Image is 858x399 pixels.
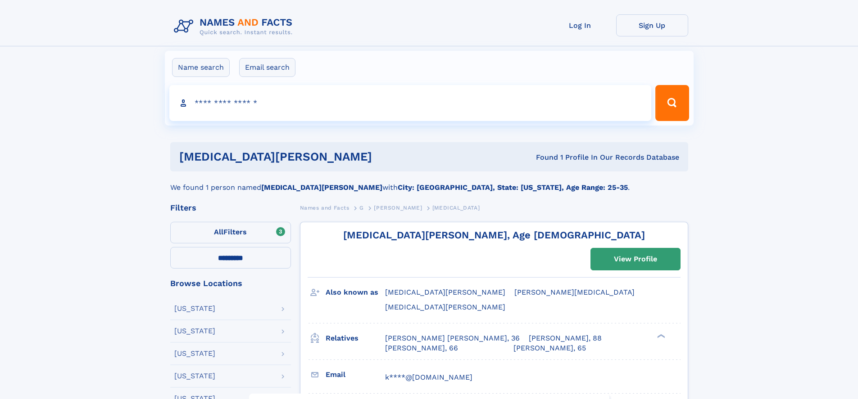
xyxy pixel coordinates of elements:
div: Filters [170,204,291,212]
div: [US_STATE] [174,327,215,335]
span: [PERSON_NAME][MEDICAL_DATA] [514,288,635,296]
span: [MEDICAL_DATA][PERSON_NAME] [385,288,505,296]
input: search input [169,85,652,121]
h1: [MEDICAL_DATA][PERSON_NAME] [179,151,454,162]
span: G [359,205,364,211]
a: [PERSON_NAME], 66 [385,343,458,353]
span: [PERSON_NAME] [374,205,422,211]
button: Search Button [655,85,689,121]
h3: Relatives [326,331,385,346]
b: City: [GEOGRAPHIC_DATA], State: [US_STATE], Age Range: 25-35 [398,183,628,192]
label: Email search [239,58,295,77]
div: Browse Locations [170,279,291,287]
div: [US_STATE] [174,372,215,380]
div: Found 1 Profile In Our Records Database [454,152,679,162]
div: View Profile [614,249,657,269]
a: Log In [544,14,616,36]
label: Name search [172,58,230,77]
div: [US_STATE] [174,350,215,357]
div: We found 1 person named with . [170,171,688,193]
label: Filters [170,222,291,243]
a: View Profile [591,248,680,270]
h3: Also known as [326,285,385,300]
a: [MEDICAL_DATA][PERSON_NAME], Age [DEMOGRAPHIC_DATA] [343,229,645,241]
div: [US_STATE] [174,305,215,312]
a: [PERSON_NAME] [PERSON_NAME], 36 [385,333,520,343]
div: ❯ [655,333,666,339]
a: [PERSON_NAME], 88 [529,333,602,343]
a: Sign Up [616,14,688,36]
span: [MEDICAL_DATA][PERSON_NAME] [385,303,505,311]
img: Logo Names and Facts [170,14,300,39]
a: [PERSON_NAME] [374,202,422,213]
b: [MEDICAL_DATA][PERSON_NAME] [261,183,382,192]
a: Names and Facts [300,202,350,213]
a: [PERSON_NAME], 65 [513,343,586,353]
h3: Email [326,367,385,382]
a: G [359,202,364,213]
span: [MEDICAL_DATA] [432,205,480,211]
span: All [214,228,223,236]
